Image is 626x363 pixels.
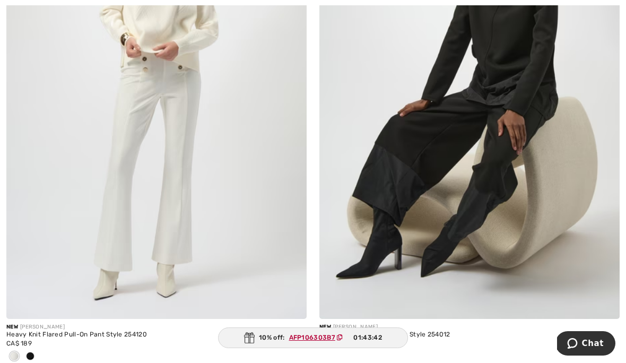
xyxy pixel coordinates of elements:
[353,333,381,342] span: 01:43:42
[244,332,255,343] img: Gift.svg
[319,323,620,331] div: [PERSON_NAME]
[319,331,620,339] div: Wide-Leg Mid-Rise Trousers Style 254012
[557,331,615,358] iframe: Opens a widget where you can chat to one of our agents
[6,323,307,331] div: [PERSON_NAME]
[289,334,335,341] ins: AFP106303B7
[319,324,331,330] span: New
[218,327,408,348] div: 10% off:
[6,324,18,330] span: New
[6,340,32,347] span: CA$ 189
[6,331,307,339] div: Heavy Knit Flared Pull-On Pant Style 254120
